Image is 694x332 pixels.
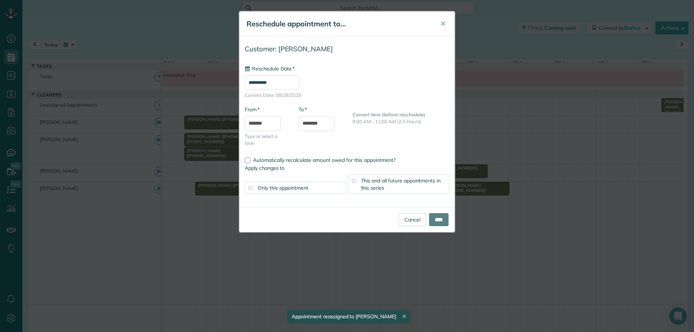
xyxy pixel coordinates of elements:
input: Only this appointment [248,186,252,190]
a: Cancel [399,213,426,226]
span: Only this appointment [258,185,308,191]
h4: Customer: [PERSON_NAME] [245,45,449,53]
input: This and all future appointments in this series [352,179,355,182]
label: From [245,106,260,113]
label: To [299,106,307,113]
b: Current time (before reschedule) [352,112,425,117]
span: Automatically recalculate amount owed for this appointment? [253,157,395,163]
span: Current Date: 08/28/2025 [245,92,449,99]
span: Type or select a time [245,133,288,147]
label: Apply changes to [245,164,449,172]
div: Appointment reassigned to [PERSON_NAME] [287,310,410,323]
h5: Reschedule appointment to... [247,19,430,29]
label: Reschedule Date [245,65,295,72]
p: 9:00 AM - 11:00 AM (2.0 Hours) [352,118,449,125]
span: This and all future appointments in this series [361,177,441,191]
span: ✕ [440,20,446,28]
